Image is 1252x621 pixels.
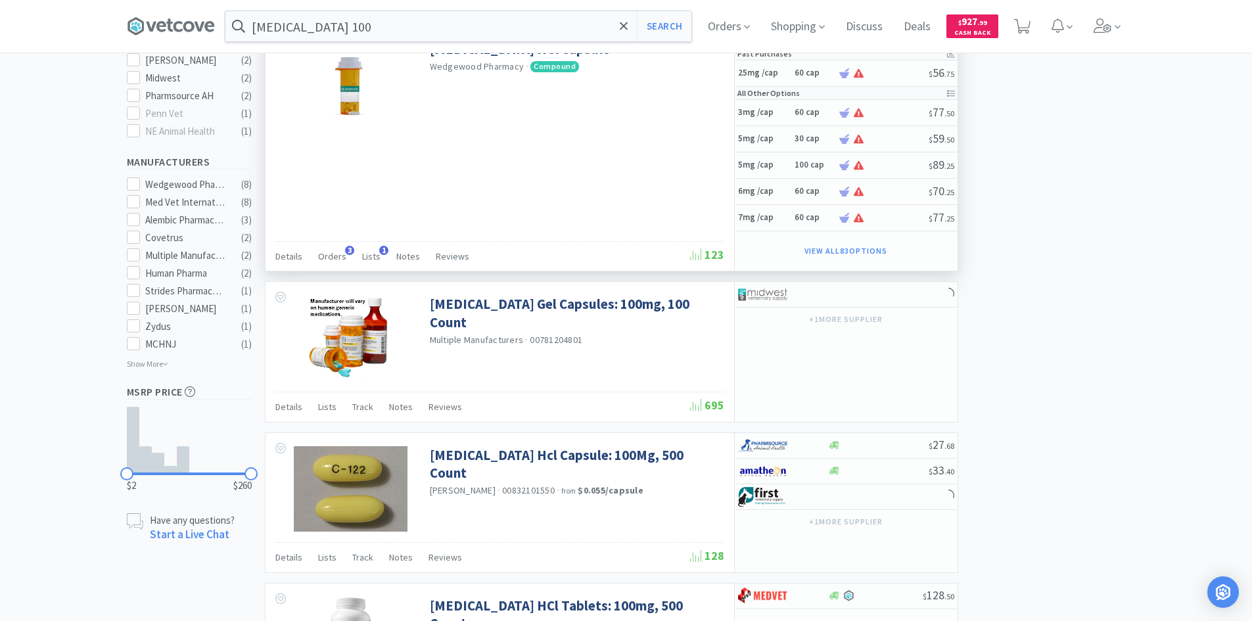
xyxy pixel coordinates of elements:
span: $2 [127,478,136,494]
span: 128 [690,548,724,563]
div: Human Pharma [145,265,227,281]
a: Deals [898,21,936,33]
span: Track [352,551,373,563]
span: Compound [530,61,579,72]
a: [PERSON_NAME] [430,484,496,496]
span: . 25 [944,187,954,197]
div: Alembic Pharmaceuticals [145,212,227,228]
div: Covetrus [145,230,227,246]
a: Wedgewood Pharmacy [430,60,524,72]
span: Reviews [429,401,462,413]
span: . 50 [944,135,954,145]
span: Reviews [436,250,469,262]
h5: Manufacturers [127,154,252,170]
span: Cash Back [954,30,990,38]
img: 2efc717f42ce46158d22d50e9460f7f7_316356.jpeg [294,446,407,532]
span: 927 [958,15,987,28]
div: Multiple Manufacturers [145,248,227,264]
span: $ [929,135,933,145]
div: Pharmsource AH [145,88,227,104]
span: $ [929,187,933,197]
a: $927.99Cash Back [946,9,998,44]
h5: 5mg /cap [738,160,791,171]
div: ( 2 ) [241,248,252,264]
span: Track [352,401,373,413]
div: MCHNJ [145,336,227,352]
span: Details [275,401,302,413]
div: NE Animal Health [145,124,227,139]
div: ( 2 ) [241,230,252,246]
a: Multiple Manufacturers [430,334,524,346]
span: $ [929,161,933,171]
div: Penn Vet [145,106,227,122]
a: [MEDICAL_DATA] Gel Capsules: 100mg, 100 Count [430,295,721,331]
span: $ [958,18,962,27]
span: $ [923,591,927,601]
h6: 60 cap [795,68,834,79]
span: 123 [690,247,724,262]
h6: 60 cap [795,186,834,197]
span: from [561,486,576,495]
div: ( 1 ) [241,301,252,317]
div: Midwest [145,70,227,86]
div: ( 3 ) [241,212,252,228]
span: 33 [929,463,954,478]
span: Lists [318,401,336,413]
span: 70 [929,183,954,198]
p: All Other Options [737,87,800,99]
h5: MSRP Price [127,384,252,400]
h6: 60 cap [795,107,834,118]
div: Strides Pharmaceutical [145,283,227,299]
span: 1 [379,246,388,255]
div: ( 2 ) [241,265,252,281]
button: Search [637,11,691,41]
img: 15e3ae8a7f4043c2b36e31dbc0125f70_573956.png [308,40,394,126]
h6: 60 cap [795,212,834,223]
span: 128 [923,587,954,603]
span: . 25 [944,161,954,171]
span: Notes [389,401,413,413]
div: Wedgewood Pharmacy [145,177,227,193]
span: Details [275,250,302,262]
strong: $0.055 / capsule [578,484,643,496]
div: Open Intercom Messenger [1207,576,1239,608]
span: Notes [389,551,413,563]
p: Past Purchases [737,47,792,60]
h6: 100 cap [795,160,834,171]
span: 00832101550 [502,484,555,496]
h5: 3mg /cap [738,107,791,118]
span: Notes [396,250,420,262]
span: $ [929,467,933,476]
div: ( 2 ) [241,70,252,86]
img: ba3ca04cdff74243948e807b281c0ee6_73532.jpeg [308,295,394,380]
span: . 68 [944,441,954,451]
span: Lists [318,551,336,563]
div: ( 1 ) [241,319,252,334]
p: Have any questions? [150,513,235,527]
div: ( 2 ) [241,88,252,104]
div: Med Vet International Direct [145,195,227,210]
img: bdd3c0f4347043b9a893056ed883a29a_120.png [738,586,787,606]
div: [PERSON_NAME] [145,301,227,317]
span: 695 [690,398,724,413]
div: ( 8 ) [241,177,252,193]
img: 4dd14cff54a648ac9e977f0c5da9bc2e_5.png [738,285,787,304]
span: . 50 [944,108,954,118]
div: ( 2 ) [241,53,252,68]
p: Show More [127,354,168,370]
span: $260 [233,478,252,494]
span: 56 [929,65,954,80]
h6: 30 cap [795,133,834,145]
h5: 5mg /cap [738,133,791,145]
span: . 75 [944,69,954,79]
span: 3 [345,246,354,255]
span: 77 [929,104,954,120]
span: . 50 [944,591,954,601]
span: Details [275,551,302,563]
div: ( 1 ) [241,124,252,139]
span: · [557,484,559,496]
h5: 25mg /cap [738,68,791,79]
span: · [526,60,528,72]
a: Discuss [841,21,888,33]
div: ( 1 ) [241,106,252,122]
